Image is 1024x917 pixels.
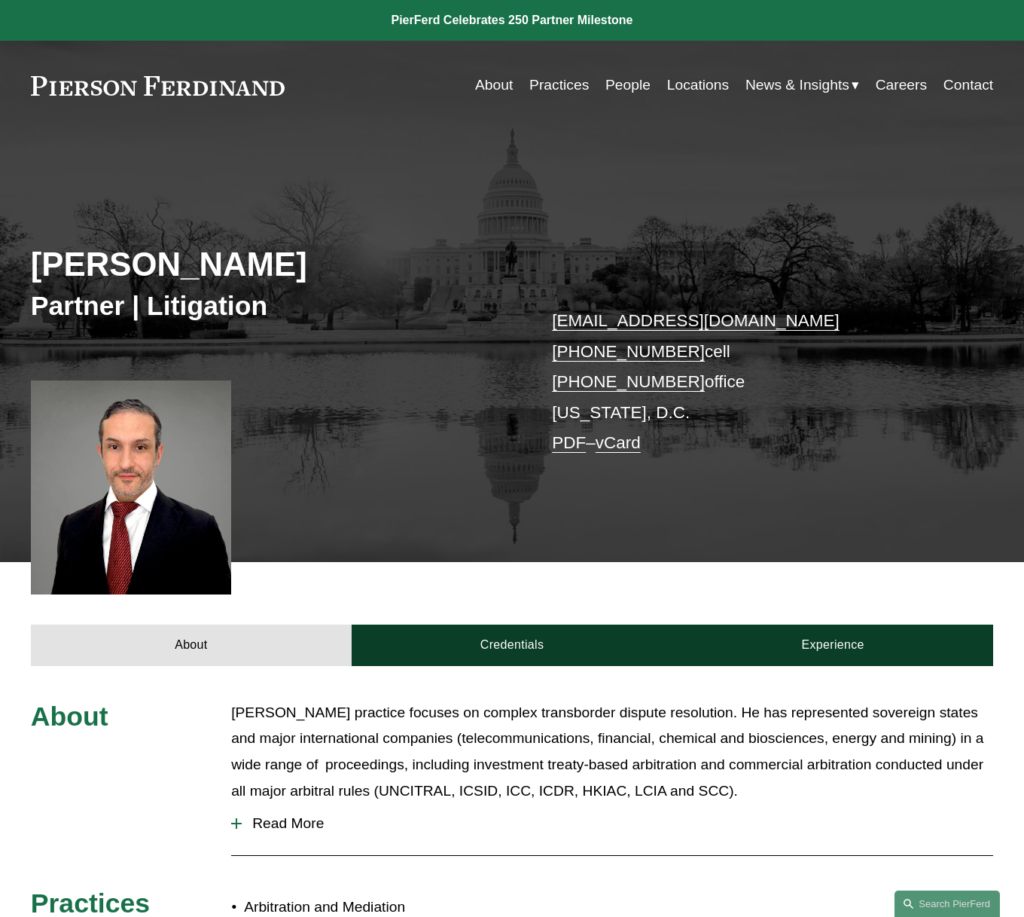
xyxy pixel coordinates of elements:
a: Search this site [894,891,1000,917]
a: People [605,71,651,100]
a: About [31,625,352,666]
a: [PHONE_NUMBER] [552,342,705,361]
a: [PHONE_NUMBER] [552,372,705,391]
h2: [PERSON_NAME] [31,244,512,284]
a: [EMAIL_ADDRESS][DOMAIN_NAME] [552,311,840,330]
p: cell office [US_STATE], D.C. – [552,306,953,459]
button: Read More [231,804,993,843]
a: PDF [552,433,586,452]
a: Credentials [352,625,672,666]
a: Contact [943,71,993,100]
a: vCard [596,433,641,452]
a: Careers [876,71,927,100]
a: Experience [672,625,993,666]
span: About [31,702,108,732]
span: Read More [242,815,993,832]
p: [PERSON_NAME] practice focuses on complex transborder dispute resolution. He has represented sove... [231,700,993,805]
a: Practices [529,71,589,100]
a: About [475,71,513,100]
h3: Partner | Litigation [31,289,512,322]
a: Locations [667,71,729,100]
span: News & Insights [745,72,849,99]
a: folder dropdown [745,71,859,100]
